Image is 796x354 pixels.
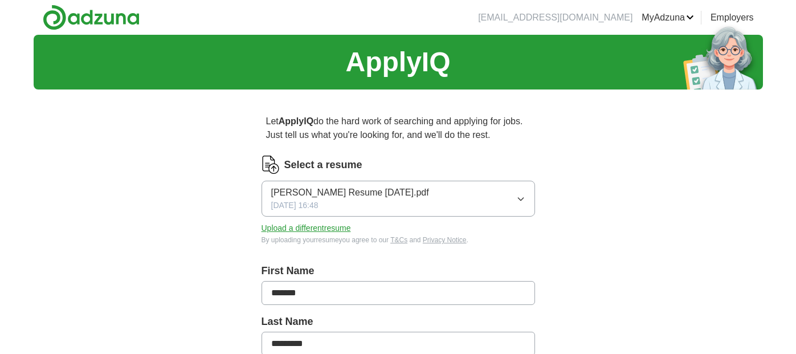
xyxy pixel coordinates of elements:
a: Privacy Notice [423,236,467,244]
label: Last Name [262,314,535,329]
label: First Name [262,263,535,279]
button: Upload a differentresume [262,222,351,234]
label: Select a resume [284,157,362,173]
div: By uploading your resume you agree to our and . [262,235,535,245]
li: [EMAIL_ADDRESS][DOMAIN_NAME] [478,11,632,25]
button: [PERSON_NAME] Resume [DATE].pdf[DATE] 16:48 [262,181,535,217]
a: T&Cs [390,236,407,244]
img: CV Icon [262,156,280,174]
img: Adzuna logo [43,5,140,30]
a: Employers [711,11,754,25]
span: [PERSON_NAME] Resume [DATE].pdf [271,186,429,200]
p: Let do the hard work of searching and applying for jobs. Just tell us what you're looking for, an... [262,110,535,147]
a: MyAdzuna [642,11,694,25]
h1: ApplyIQ [345,42,450,83]
strong: ApplyIQ [279,116,313,126]
span: [DATE] 16:48 [271,200,319,211]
